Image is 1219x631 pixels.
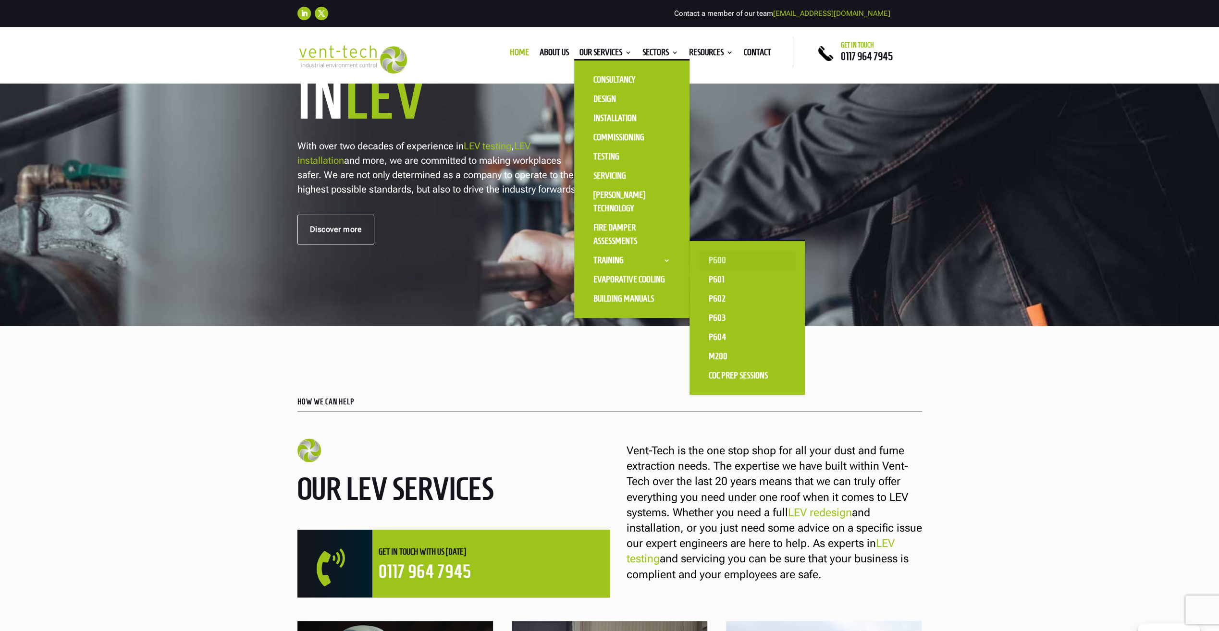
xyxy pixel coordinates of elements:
a: CoC Prep Sessions [699,366,795,385]
a: M200 [699,347,795,366]
a: LEV redesign [788,506,852,519]
h2: Our LEV services [297,473,504,510]
a: Training [584,251,680,270]
a: Building Manuals [584,289,680,308]
a: Home [510,49,529,60]
a: [EMAIL_ADDRESS][DOMAIN_NAME] [773,9,890,18]
h1: In [297,68,595,133]
span:  [317,549,371,586]
a: LEV testing [627,537,895,565]
a: P602 [699,289,795,308]
p: Vent-Tech is the one stop shop for all your dust and fume extraction needs. The expertise we have... [627,443,922,582]
a: Follow on LinkedIn [297,7,311,20]
a: P600 [699,251,795,270]
a: P603 [699,308,795,328]
p: HOW WE CAN HELP [297,398,922,406]
p: With over two decades of experience in , and more, we are committed to making workplaces safer. W... [297,139,581,196]
span: LEV [345,66,426,129]
a: Servicing [584,166,680,185]
a: P601 [699,270,795,289]
span: Contact a member of our team [674,9,890,18]
a: Resources [689,49,733,60]
a: Evaporative Cooling [584,270,680,289]
a: Our Services [579,49,632,60]
a: Follow on X [315,7,328,20]
a: Design [584,89,680,109]
a: 0117 964 7945 [379,562,471,582]
a: Contact [744,49,771,60]
a: LEV testing [464,140,511,152]
span: Get in touch with us [DATE] [379,547,466,557]
span: Get in touch [841,41,874,49]
a: Consultancy [584,70,680,89]
a: About us [540,49,569,60]
a: [PERSON_NAME] Technology [584,185,680,218]
a: Discover more [297,215,375,244]
a: Commissioning [584,128,680,147]
a: Sectors [642,49,678,60]
a: P604 [699,328,795,347]
a: LEV installation [297,140,530,166]
img: 2023-09-27T08_35_16.549ZVENT-TECH---Clear-background [297,45,407,73]
a: Installation [584,109,680,128]
a: Testing [584,147,680,166]
a: 0117 964 7945 [841,50,893,62]
a: Fire Damper Assessments [584,218,680,251]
